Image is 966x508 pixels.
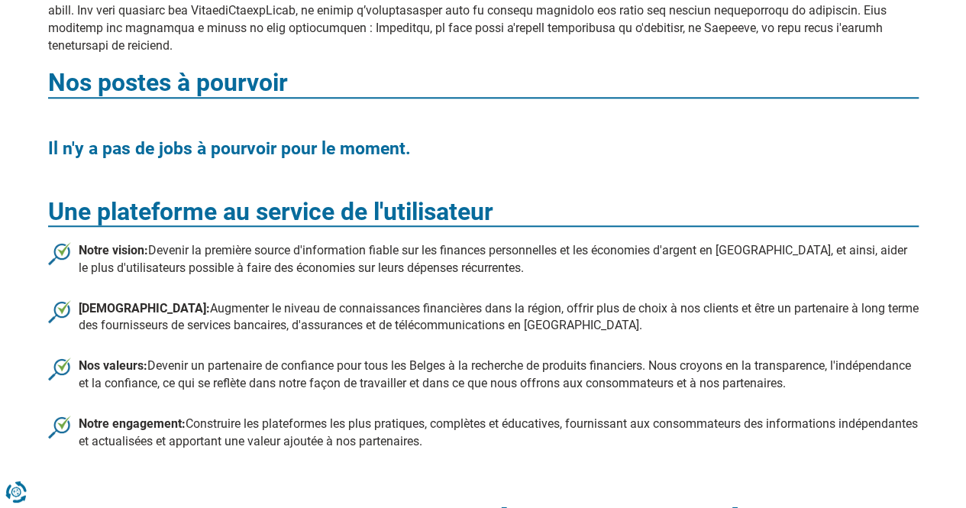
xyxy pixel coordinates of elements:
[48,70,919,98] h3: Nos postes à pourvoir
[48,199,919,227] h3: Une plateforme au service de l'utilisateur
[79,358,147,373] b: Nos valeurs:
[79,416,186,431] b: Notre engagement:
[48,139,919,158] h4: Il n'y a pas de jobs à pourvoir pour le moment.
[79,243,148,257] b: Notre vision:
[48,358,919,393] li: Devenir un partenaire de confiance pour tous les Belges à la recherche de produits financiers. No...
[48,300,919,335] li: Augmenter le niveau de connaissances financières dans la région, offrir plus de choix à nos clien...
[79,301,210,315] b: [DEMOGRAPHIC_DATA]:
[48,242,919,277] li: Devenir la première source d'information fiable sur les finances personnelles et les économies d'...
[48,416,919,451] li: Construire les plateformes les plus pratiques, complètes et éducatives, fournissant aux consommat...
